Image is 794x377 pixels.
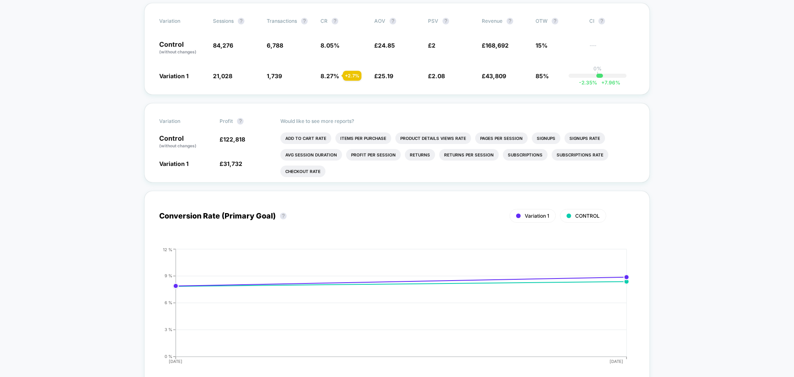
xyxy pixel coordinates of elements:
[597,79,620,86] span: 7.96 %
[374,18,385,24] span: AOV
[280,132,331,144] li: Add To Cart Rate
[280,118,635,124] p: Would like to see more reports?
[165,327,172,332] tspan: 3 %
[280,149,342,161] li: Avg Session Duration
[267,42,283,49] span: 6,788
[335,132,391,144] li: Items Per Purchase
[169,359,182,364] tspan: [DATE]
[343,71,361,81] div: + 2.7 %
[346,149,401,161] li: Profit Per Session
[159,160,189,167] span: Variation 1
[601,79,605,86] span: +
[552,18,558,24] button: ?
[610,359,624,364] tspan: [DATE]
[552,149,608,161] li: Subscriptions Rate
[159,143,196,148] span: (without changes)
[536,42,548,49] span: 15%
[475,132,528,144] li: Pages Per Session
[280,213,287,219] button: ?
[213,18,234,24] span: Sessions
[428,18,438,24] span: PSV
[525,213,549,219] span: Variation 1
[220,118,233,124] span: Profit
[159,135,211,149] p: Control
[237,118,244,125] button: ?
[213,72,232,79] span: 21,028
[575,213,600,219] span: CONTROL
[165,300,172,305] tspan: 6 %
[159,49,196,54] span: (without changes)
[428,72,445,79] span: £
[390,18,396,24] button: ?
[598,18,605,24] button: ?
[589,43,635,55] span: ---
[159,72,189,79] span: Variation 1
[280,166,325,177] li: Checkout Rate
[320,72,339,79] span: 8.27 %
[320,18,328,24] span: CR
[428,42,435,49] span: £
[503,149,548,161] li: Subscriptions
[482,18,502,24] span: Revenue
[151,247,627,371] div: CONVERSION_RATE
[439,149,499,161] li: Returns Per Session
[432,42,435,49] span: 2
[432,72,445,79] span: 2.08
[482,72,506,79] span: £
[165,273,172,278] tspan: 9 %
[301,18,308,24] button: ?
[374,42,395,49] span: £
[267,72,282,79] span: 1,739
[238,18,244,24] button: ?
[223,136,245,143] span: 122,818
[485,42,509,49] span: 168,692
[159,41,205,55] p: Control
[442,18,449,24] button: ?
[395,132,471,144] li: Product Details Views Rate
[532,132,560,144] li: Signups
[374,72,393,79] span: £
[165,354,172,359] tspan: 0 %
[507,18,513,24] button: ?
[482,42,509,49] span: £
[536,18,581,24] span: OTW
[332,18,338,24] button: ?
[405,149,435,161] li: Returns
[163,247,172,252] tspan: 12 %
[378,72,393,79] span: 25.19
[220,136,245,143] span: £
[267,18,297,24] span: Transactions
[320,42,340,49] span: 8.05 %
[579,79,597,86] span: -2.35 %
[564,132,605,144] li: Signups Rate
[536,72,549,79] span: 85%
[597,72,598,78] p: |
[378,42,395,49] span: 24.85
[589,18,635,24] span: CI
[159,118,205,125] span: Variation
[485,72,506,79] span: 43,809
[593,65,602,72] p: 0%
[159,18,205,24] span: Variation
[223,160,242,167] span: 31,732
[213,42,233,49] span: 84,276
[220,160,242,167] span: £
